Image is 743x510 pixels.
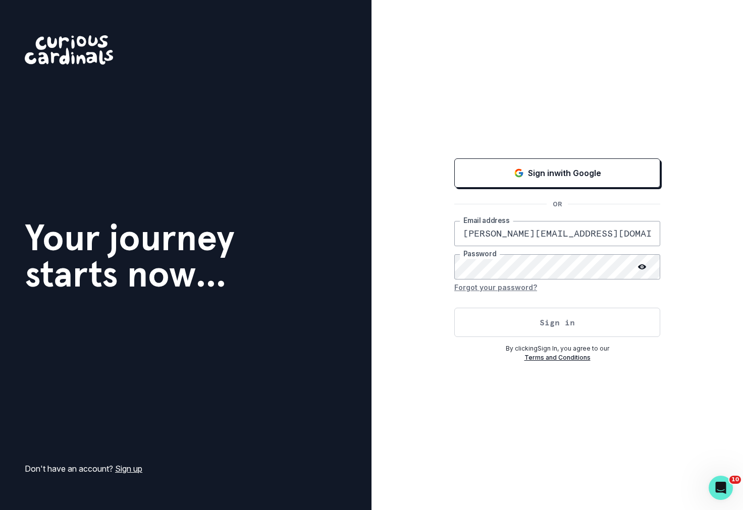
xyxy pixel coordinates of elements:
iframe: Intercom live chat [709,476,733,500]
a: Sign up [115,464,142,474]
img: Curious Cardinals Logo [25,35,113,65]
p: By clicking Sign In , you agree to our [454,344,660,353]
button: Sign in with Google (GSuite) [454,158,660,188]
button: Forgot your password? [454,279,537,296]
button: Sign in [454,308,660,337]
h1: Your journey starts now... [25,219,235,292]
a: Terms and Conditions [524,354,591,361]
span: 10 [729,476,741,484]
p: OR [547,200,568,209]
p: Sign in with Google [528,167,601,179]
p: Don't have an account? [25,463,142,475]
